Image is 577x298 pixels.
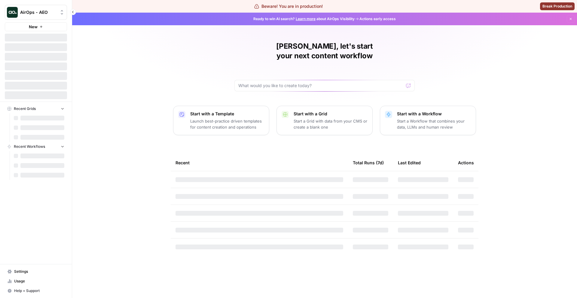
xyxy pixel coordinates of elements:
[5,22,67,31] button: New
[397,111,471,117] p: Start with a Workflow
[5,267,67,276] a: Settings
[190,118,264,130] p: Launch best-practice driven templates for content creation and operations
[540,2,575,10] button: Break Production
[359,16,396,22] span: Actions early access
[398,154,421,171] div: Last Edited
[190,111,264,117] p: Start with a Template
[5,5,67,20] button: Workspace: AirOps - AEO
[296,17,316,21] a: Learn more
[5,142,67,151] button: Recent Workflows
[20,9,56,15] span: AirOps - AEO
[234,41,415,61] h1: [PERSON_NAME], let's start your next content workflow
[238,83,404,89] input: What would you like to create today?
[380,106,476,135] button: Start with a WorkflowStart a Workflow that combines your data, LLMs and human review
[7,7,18,18] img: AirOps - AEO Logo
[5,276,67,286] a: Usage
[5,104,67,113] button: Recent Grids
[14,144,45,149] span: Recent Workflows
[14,278,64,284] span: Usage
[253,16,355,22] span: Ready to win AI search? about AirOps Visibility
[14,106,36,111] span: Recent Grids
[254,3,323,9] div: Beware! You are in production!
[294,111,368,117] p: Start with a Grid
[294,118,368,130] p: Start a Grid with data from your CMS or create a blank one
[29,24,38,30] span: New
[14,288,64,293] span: Help + Support
[458,154,474,171] div: Actions
[176,154,343,171] div: Recent
[173,106,269,135] button: Start with a TemplateLaunch best-practice driven templates for content creation and operations
[14,269,64,274] span: Settings
[353,154,384,171] div: Total Runs (7d)
[5,286,67,296] button: Help + Support
[542,4,572,9] span: Break Production
[397,118,471,130] p: Start a Workflow that combines your data, LLMs and human review
[276,106,373,135] button: Start with a GridStart a Grid with data from your CMS or create a blank one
